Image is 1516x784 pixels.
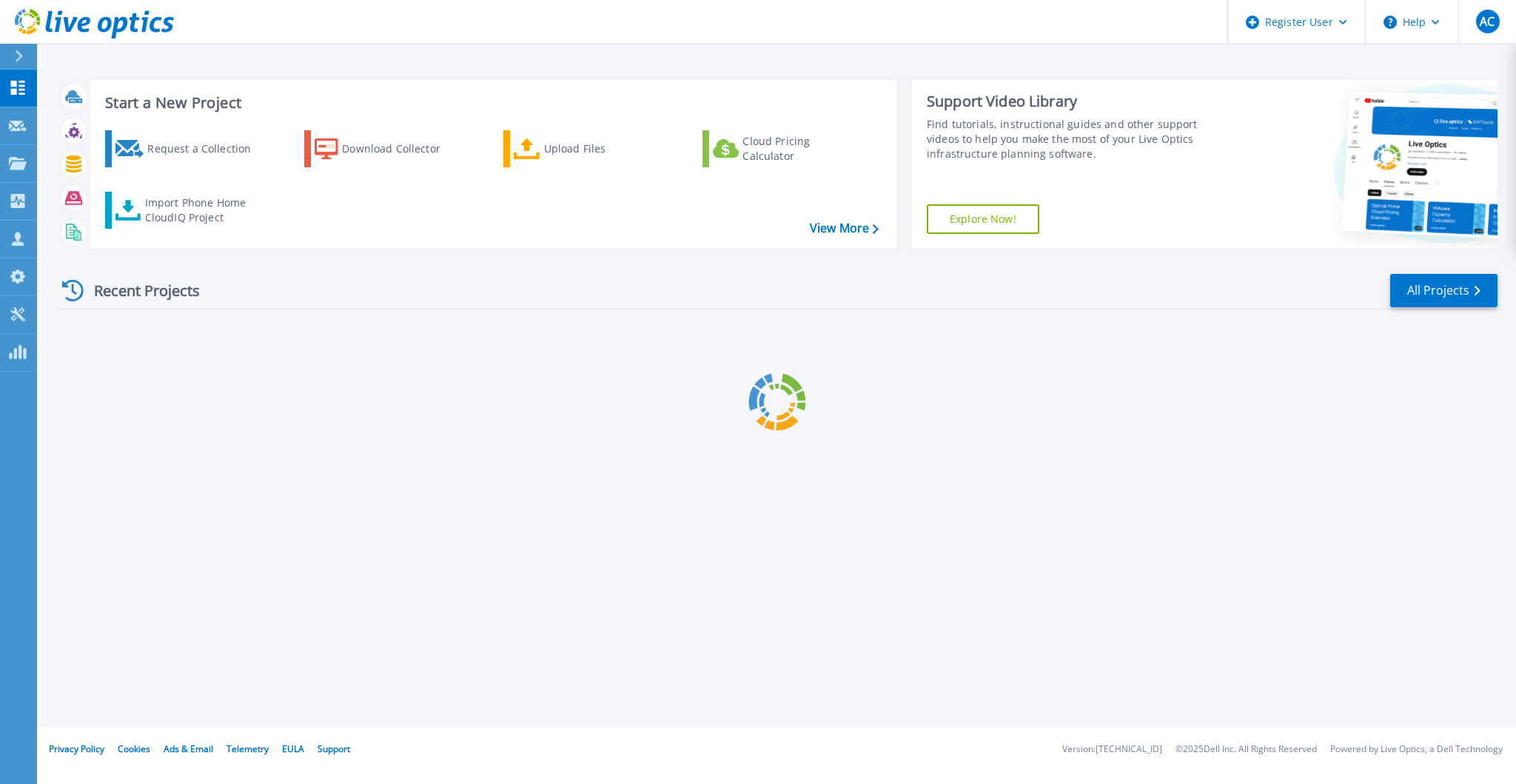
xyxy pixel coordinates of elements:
a: Download Collector [304,130,469,167]
div: Find tutorials, instructional guides and other support videos to help you make the most of your L... [927,117,1227,161]
a: Upload Files [503,130,668,167]
a: Request a Collection [105,130,270,167]
span: AC [1480,16,1495,27]
li: Powered by Live Optics, a Dell Technology [1330,745,1503,754]
li: © 2025 Dell Inc. All Rights Reserved [1175,745,1317,754]
li: Version: [TECHNICAL_ID] [1062,745,1162,754]
a: Cookies [118,743,150,755]
div: Upload Files [544,134,663,164]
a: Privacy Policy [49,743,104,755]
h3: Start a New Project [105,95,878,111]
a: Telemetry [227,743,269,755]
div: Download Collector [342,134,460,164]
div: Cloud Pricing Calculator [742,134,861,164]
a: Ads & Email [164,743,213,755]
div: Request a Collection [147,134,266,164]
a: Explore Now! [927,204,1039,234]
a: Support [318,743,350,755]
a: EULA [282,743,304,755]
div: Recent Projects [57,272,220,309]
a: View More [810,221,879,235]
div: Import Phone Home CloudIQ Project [145,195,261,225]
div: Support Video Library [927,92,1227,111]
a: Cloud Pricing Calculator [702,130,868,167]
a: All Projects [1390,274,1497,307]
